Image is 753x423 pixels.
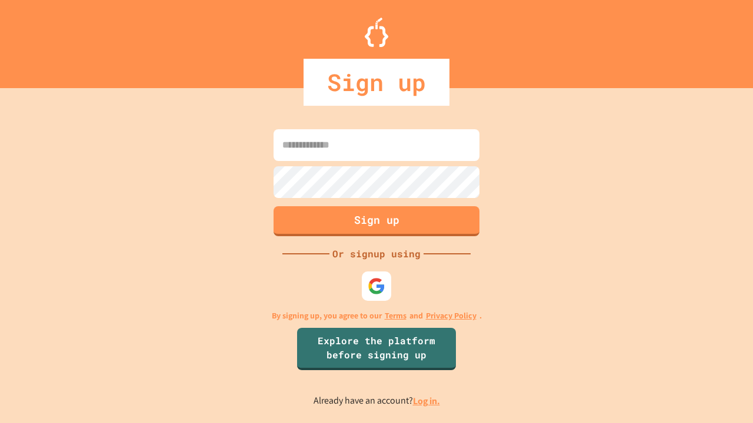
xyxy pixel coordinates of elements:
[297,328,456,370] a: Explore the platform before signing up
[304,59,449,106] div: Sign up
[385,310,407,322] a: Terms
[329,247,424,261] div: Or signup using
[426,310,477,322] a: Privacy Policy
[368,277,385,295] img: google-icon.svg
[365,18,388,47] img: Logo.svg
[413,395,440,407] a: Log in.
[314,394,440,408] p: Already have an account?
[272,310,482,322] p: By signing up, you agree to our and .
[274,206,479,236] button: Sign up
